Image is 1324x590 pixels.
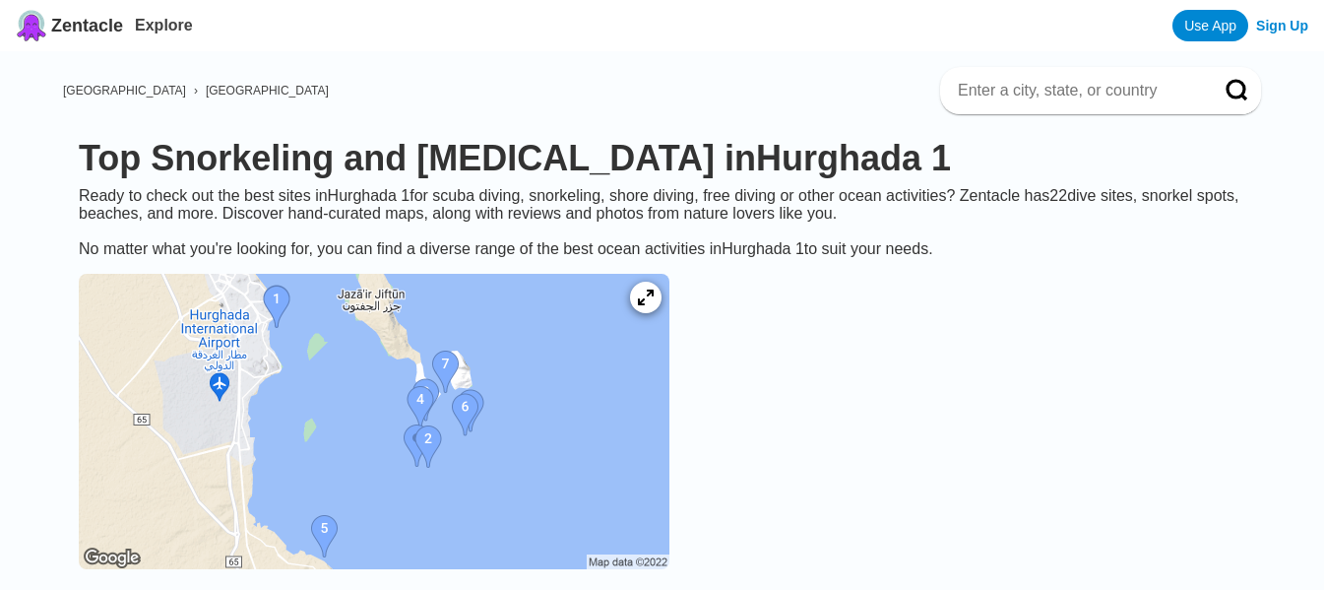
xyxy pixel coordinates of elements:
a: Zentacle logoZentacle [16,10,123,41]
span: Zentacle [51,16,123,36]
a: Use App [1172,10,1248,41]
a: [GEOGRAPHIC_DATA] [63,84,186,98]
a: Explore [135,17,193,33]
img: Hurghada 1 dive site map [79,274,669,569]
a: Hurghada 1 dive site map [63,258,685,589]
img: Zentacle logo [16,10,47,41]
a: [GEOGRAPHIC_DATA] [206,84,329,98]
h1: Top Snorkeling and [MEDICAL_DATA] in Hurghada 1 [79,138,1245,179]
div: Ready to check out the best sites in Hurghada 1 for scuba diving, snorkeling, shore diving, free ... [63,187,1261,258]
input: Enter a city, state, or country [956,81,1198,100]
a: Sign Up [1256,18,1308,33]
span: › [194,84,198,98]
